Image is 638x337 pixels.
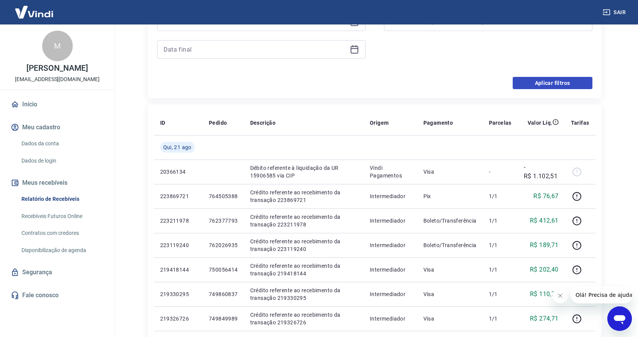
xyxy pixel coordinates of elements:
[164,44,347,55] input: Data final
[26,64,88,72] p: [PERSON_NAME]
[533,192,558,201] p: R$ 76,67
[250,262,358,277] p: Crédito referente ao recebimento da transação 219418144
[489,217,512,225] p: 1/1
[553,288,568,303] iframe: Fechar mensagem
[489,290,512,298] p: 1/1
[423,241,477,249] p: Boleto/Transferência
[524,163,559,181] p: -R$ 1.102,51
[15,75,100,83] p: [EMAIL_ADDRESS][DOMAIN_NAME]
[530,265,559,274] p: R$ 202,40
[370,119,389,127] p: Origem
[607,306,632,331] iframe: Botão para abrir a janela de mensagens
[18,208,105,224] a: Recebíveis Futuros Online
[370,266,411,274] p: Intermediador
[9,119,105,136] button: Meu cadastro
[571,287,632,303] iframe: Mensagem da empresa
[9,174,105,191] button: Meus recebíveis
[530,314,559,323] p: R$ 274,71
[209,241,238,249] p: 762026935
[250,189,358,204] p: Crédito referente ao recebimento da transação 223869721
[18,153,105,169] a: Dados de login
[250,311,358,326] p: Crédito referente ao recebimento da transação 219326726
[250,287,358,302] p: Crédito referente ao recebimento da transação 219330295
[423,290,477,298] p: Visa
[160,290,197,298] p: 219330295
[18,243,105,258] a: Disponibilização de agenda
[423,315,477,322] p: Visa
[9,0,59,24] img: Vindi
[160,266,197,274] p: 219418144
[163,143,192,151] span: Qui, 21 ago
[209,217,238,225] p: 762377793
[250,213,358,228] p: Crédito referente ao recebimento da transação 223211978
[209,192,238,200] p: 764505388
[209,290,238,298] p: 749860837
[160,119,166,127] p: ID
[571,119,589,127] p: Tarifas
[9,96,105,113] a: Início
[250,238,358,253] p: Crédito referente ao recebimento da transação 223119240
[5,5,64,11] span: Olá! Precisa de ajuda?
[370,290,411,298] p: Intermediador
[489,266,512,274] p: 1/1
[423,217,477,225] p: Boleto/Transferência
[209,266,238,274] p: 750056414
[423,266,477,274] p: Visa
[9,264,105,281] a: Segurança
[9,287,105,304] a: Fale conosco
[489,315,512,322] p: 1/1
[489,241,512,249] p: 1/1
[209,315,238,322] p: 749849989
[160,217,197,225] p: 223211978
[489,192,512,200] p: 1/1
[370,241,411,249] p: Intermediador
[370,164,411,179] p: Vindi Pagamentos
[160,241,197,249] p: 223119240
[160,315,197,322] p: 219326726
[601,5,629,20] button: Sair
[18,191,105,207] a: Relatório de Recebíveis
[160,168,197,176] p: 20366134
[370,192,411,200] p: Intermediador
[250,164,358,179] p: Débito referente à liquidação da UR 15906585 via CIP
[513,77,592,89] button: Aplicar filtros
[250,119,276,127] p: Descrição
[370,315,411,322] p: Intermediador
[423,192,477,200] p: Pix
[160,192,197,200] p: 223869721
[530,290,559,299] p: R$ 110,75
[530,216,559,225] p: R$ 412,61
[489,168,512,176] p: -
[209,119,227,127] p: Pedido
[423,119,453,127] p: Pagamento
[370,217,411,225] p: Intermediador
[423,168,477,176] p: Visa
[528,119,553,127] p: Valor Líq.
[489,119,512,127] p: Parcelas
[530,241,559,250] p: R$ 189,71
[18,225,105,241] a: Contratos com credores
[18,136,105,151] a: Dados da conta
[42,31,73,61] div: M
